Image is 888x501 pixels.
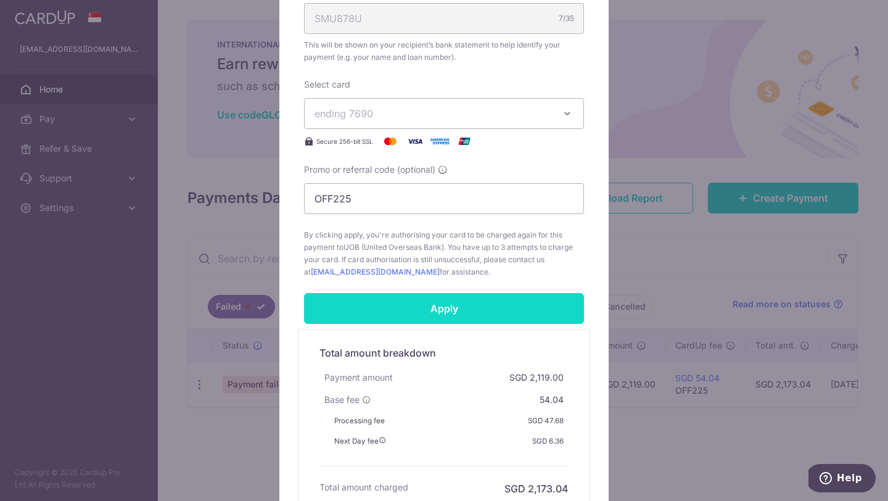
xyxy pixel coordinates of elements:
span: Secure 256-bit SSL [316,136,373,146]
span: Promo or referral code (optional) [304,164,435,176]
div: 54.04 [535,389,569,411]
img: Mastercard [378,134,403,149]
h5: Total amount breakdown [319,346,569,360]
div: Payment amount [319,366,398,389]
h6: Total amount charged [319,481,408,494]
span: UOB (United Overseas Bank) [343,242,444,252]
img: UnionPay [452,134,477,149]
button: ending 7690 [304,98,584,129]
label: Select card [304,78,350,91]
div: SGD 47.68 [523,411,569,431]
span: ending 7690 [314,107,373,120]
span: Next Day fee [334,437,386,445]
div: Processing fee [329,411,390,431]
input: Apply [304,293,584,324]
span: By clicking apply, you're authorising your card to be charged again for this payment to . You hav... [304,229,584,278]
a: [EMAIL_ADDRESS][DOMAIN_NAME] [311,267,440,276]
div: SGD 6.36 [527,431,569,452]
div: 7/35 [559,12,574,25]
img: Visa [403,134,427,149]
span: This will be shown on your recipient’s bank statement to help identify your payment (e.g. your na... [304,39,584,64]
h6: SGD 2,173.04 [504,481,569,496]
img: American Express [427,134,452,149]
iframe: Opens a widget where you can find more information [808,464,876,495]
span: Base fee [324,394,360,406]
div: SGD 2,119.00 [504,366,569,389]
